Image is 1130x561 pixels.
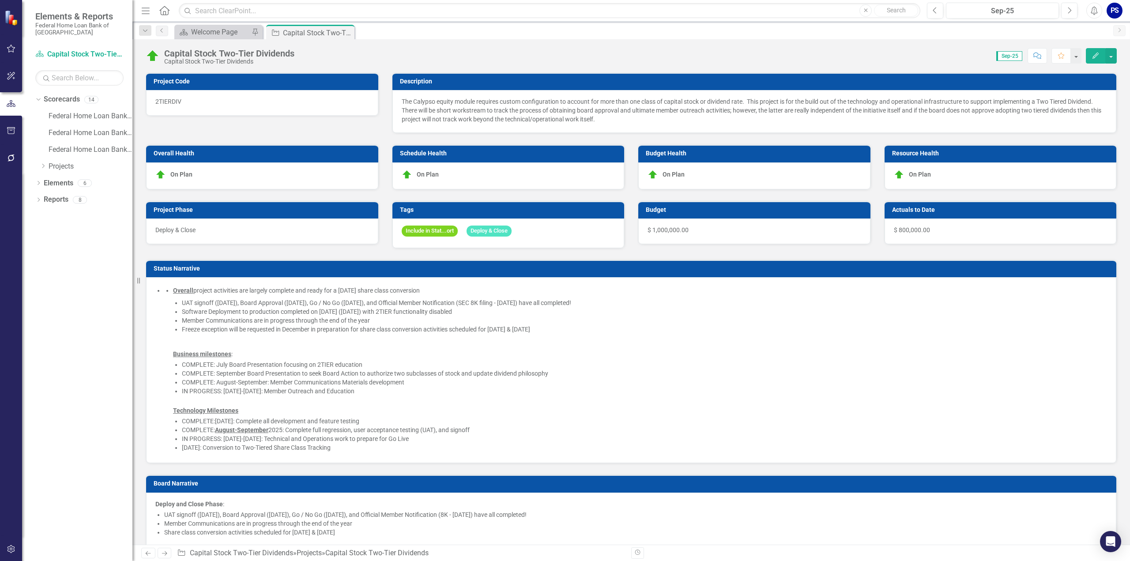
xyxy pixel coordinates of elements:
span: COMPLETE: [182,418,215,425]
img: On Plan [155,169,166,180]
p: : [173,348,1107,358]
img: On Plan [146,49,160,63]
div: 6 [78,179,92,187]
small: Federal Home Loan Bank of [GEOGRAPHIC_DATA] [35,22,124,36]
span: Elements & Reports [35,11,124,22]
span: $ 800,000.00 [894,226,930,233]
li: Freeze exception will be requested in December in preparation for share class conversion activiti... [182,325,1107,334]
a: Federal Home Loan Bank of [GEOGRAPHIC_DATA] Strategic Plan 2025 [49,128,132,138]
div: Capital Stock Two-Tier Dividends [164,49,294,58]
li: Member Communications are in progress through the end of the year [164,519,1107,528]
span: Deploy & Close [155,226,196,233]
li: [DATE]: Conversion to Two-Tiered Share Class Tracking [182,443,1107,452]
li: IN PROGRESS: [DATE]-[DATE]: Technical and Operations work to prepare for Go Live [182,434,1107,443]
li: 2025: Complete full regression, user acceptance testing (UAT), and signoff [182,425,1107,434]
span: Search [887,7,906,14]
li: COMPLETE: August-September: Member Communications Materials development [182,378,1107,387]
a: Projects [49,162,132,172]
span: 2TIERDIV [155,98,181,105]
button: Sep-25 [946,3,1059,19]
a: Federal Home Loan Bank of [GEOGRAPHIC_DATA] Strategic Plan [49,111,132,121]
span: Include in Stat...ort [402,226,458,237]
h3: Description [400,78,1112,85]
a: Elements [44,178,73,188]
div: Capital Stock Two-Tier Dividends [164,58,294,65]
strong: Business milestones [173,350,231,358]
button: Search [874,4,918,17]
strong: Deploy and Close Phase [155,501,223,508]
h3: Actuals to Date [892,207,1112,213]
h3: Project Phase [154,207,374,213]
h3: Resource Health [892,150,1112,157]
div: Sep-25 [949,6,1056,16]
strong: Overall [173,287,193,294]
div: 8 [73,196,87,203]
h3: Overall Health [154,150,374,157]
img: On Plan [648,169,658,180]
a: Projects [297,549,322,557]
a: Welcome Page [177,26,249,38]
h3: Status Narrative [154,265,1112,272]
span: On Plan [417,170,439,177]
a: Scorecards [44,94,80,105]
span: On Plan [909,170,931,177]
li: UAT signoff ([DATE]), Board Approval ([DATE]), Go / No Go ([DATE]), and Official Member Notificat... [164,510,1107,519]
div: Capital Stock Two-Tier Dividends [283,27,352,38]
div: Capital Stock Two-Tier Dividends [325,549,429,557]
li: COMPLETE: September Board Presentation to seek Board Action to authorize two subclasses of stock ... [182,369,1107,378]
input: Search Below... [35,70,124,86]
input: Search ClearPoint... [179,3,920,19]
span: Sep-25 [996,51,1022,61]
div: 14 [84,96,98,103]
span: Deploy & Close [467,226,512,237]
div: Welcome Page [191,26,249,38]
h3: Budget Health [646,150,866,157]
h3: Project Code [154,78,374,85]
h3: Tags [400,207,620,213]
span: $ 1,000,000.00 [648,226,689,233]
a: Capital Stock Two-Tier Dividends [190,549,293,557]
li: IN PROGRESS: [DATE]-[DATE]: Member Outreach and Education [182,387,1107,395]
li: COMPLETE: July Board Presentation focusing on 2TIER education [182,360,1107,369]
h3: Budget [646,207,866,213]
u: August-September [215,426,268,433]
h3: Board Narrative [154,480,1112,487]
strong: Technology Milestones [173,407,238,414]
img: On Plan [402,169,412,180]
img: ClearPoint Strategy [4,10,20,25]
div: » » [177,548,625,558]
span: On Plan [170,170,192,177]
a: Capital Stock Two-Tier Dividends [35,49,124,60]
span: On Plan [663,170,685,177]
li: Member Communications are in progress through the end of the year [182,316,1107,325]
span: COMPLETE: [182,426,215,433]
a: Federal Home Loan Bank of [GEOGRAPHIC_DATA] Strategic Plan 2024 [49,145,132,155]
button: PS [1107,3,1122,19]
p: : [155,500,1107,508]
img: On Plan [894,169,904,180]
h3: Schedule Health [400,150,620,157]
p: The Calypso equity module requires custom configuration to account for more than one class of cap... [402,97,1107,124]
a: Reports [44,195,68,205]
li: [DATE]: Complete all development and feature testing [182,417,1107,425]
p: project activities are largely complete and ready for a [DATE] share class conversion [173,286,1107,297]
li: UAT signoff ([DATE]), Board Approval ([DATE]), Go / No Go ([DATE]), and Official Member Notificat... [182,298,1107,307]
li: Software Deployment to production completed on [DATE] ([DATE]) with 2TIER functionality disabled [182,307,1107,316]
li: Share class conversion activities scheduled for [DATE] & [DATE] [164,528,1107,537]
div: Open Intercom Messenger [1100,531,1121,552]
